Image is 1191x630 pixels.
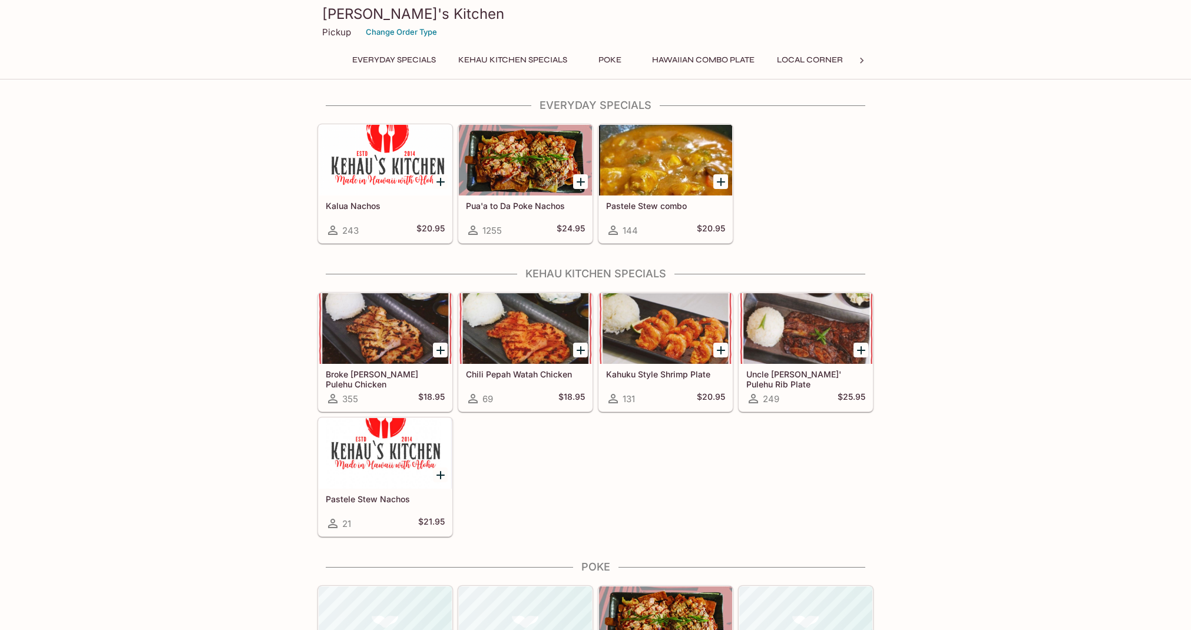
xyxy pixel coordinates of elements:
[599,293,732,364] div: Kahuku Style Shrimp Plate
[317,99,874,112] h4: Everyday Specials
[606,201,725,211] h5: Pastele Stew combo
[319,293,452,364] div: Broke Da Mouth Pulehu Chicken
[763,393,779,404] span: 249
[360,23,442,41] button: Change Order Type
[433,343,448,357] button: Add Broke Da Mouth Pulehu Chicken
[838,392,865,406] h5: $25.95
[433,174,448,189] button: Add Kalua Nachos
[623,225,638,236] span: 144
[459,293,592,364] div: Chili Pepah Watah Chicken
[416,223,445,237] h5: $20.95
[697,223,725,237] h5: $20.95
[853,343,868,357] button: Add Uncle Dennis' Pulehu Rib Plate
[739,293,872,364] div: Uncle Dennis' Pulehu Rib Plate
[606,369,725,379] h5: Kahuku Style Shrimp Plate
[418,392,445,406] h5: $18.95
[646,52,761,68] button: Hawaiian Combo Plate
[466,369,585,379] h5: Chili Pepah Watah Chicken
[697,392,725,406] h5: $20.95
[459,125,592,195] div: Pua'a to Da Poke Nachos
[342,518,351,529] span: 21
[482,393,493,404] span: 69
[326,494,445,504] h5: Pastele Stew Nachos
[319,418,452,489] div: Pastele Stew Nachos
[433,467,448,482] button: Add Pastele Stew Nachos
[342,393,358,404] span: 355
[318,417,452,536] a: Pastele Stew Nachos21$21.95
[317,267,874,280] h4: Kehau Kitchen Specials
[322,5,869,23] h3: [PERSON_NAME]'s Kitchen
[318,293,452,412] a: Broke [PERSON_NAME] Pulehu Chicken355$18.95
[713,174,728,189] button: Add Pastele Stew combo
[739,293,873,412] a: Uncle [PERSON_NAME]' Pulehu Rib Plate249$25.95
[326,369,445,389] h5: Broke [PERSON_NAME] Pulehu Chicken
[598,124,733,243] a: Pastele Stew combo144$20.95
[322,26,351,38] p: Pickup
[319,125,452,195] div: Kalua Nachos
[317,561,874,573] h4: Poke
[482,225,502,236] span: 1255
[599,125,732,195] div: Pastele Stew combo
[573,343,588,357] button: Add Chili Pepah Watah Chicken
[713,343,728,357] button: Add Kahuku Style Shrimp Plate
[746,369,865,389] h5: Uncle [PERSON_NAME]' Pulehu Rib Plate
[342,225,359,236] span: 243
[466,201,585,211] h5: Pua'a to Da Poke Nachos
[452,52,574,68] button: Kehau Kitchen Specials
[458,124,593,243] a: Pua'a to Da Poke Nachos1255$24.95
[598,293,733,412] a: Kahuku Style Shrimp Plate131$20.95
[558,392,585,406] h5: $18.95
[458,293,593,412] a: Chili Pepah Watah Chicken69$18.95
[573,174,588,189] button: Add Pua'a to Da Poke Nachos
[623,393,635,404] span: 131
[557,223,585,237] h5: $24.95
[318,124,452,243] a: Kalua Nachos243$20.95
[346,52,442,68] button: Everyday Specials
[583,52,636,68] button: Poke
[770,52,849,68] button: Local Corner
[418,516,445,530] h5: $21.95
[326,201,445,211] h5: Kalua Nachos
